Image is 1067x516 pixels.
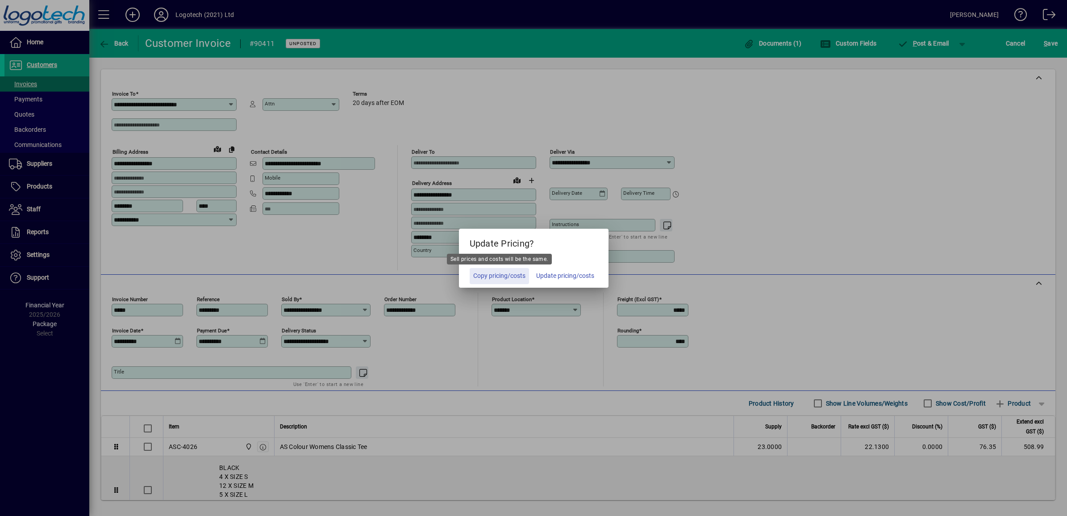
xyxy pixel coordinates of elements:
span: Update pricing/costs [536,271,594,281]
button: Update pricing/costs [533,268,598,284]
h5: Update Pricing? [459,229,609,255]
button: Copy pricing/costs [470,268,529,284]
div: Sell prices and costs will be the same. [447,254,552,264]
span: Copy pricing/costs [473,271,525,281]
